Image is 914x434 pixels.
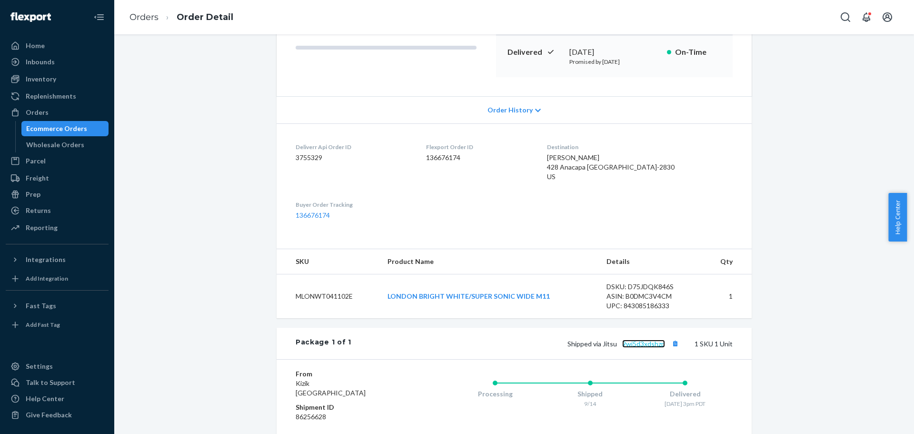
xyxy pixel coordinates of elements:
dt: From [296,369,409,379]
button: Open Search Box [836,8,855,27]
a: 136676174 [296,211,330,219]
span: [PERSON_NAME] 428 Anacapa [GEOGRAPHIC_DATA]-2830 US [547,153,675,181]
a: Add Integration [6,271,109,286]
div: Add Integration [26,274,68,283]
dt: Flexport Order ID [426,143,531,151]
div: Delivered [637,389,733,399]
a: Orders [129,12,159,22]
img: Flexport logo [10,12,51,22]
div: Integrations [26,255,66,264]
a: LONDON BRIGHT WHITE/SUPER SONIC WIDE M11 [387,292,550,300]
th: Details [599,249,704,274]
div: Fast Tags [26,301,56,311]
a: Inventory [6,71,109,87]
button: Help Center [888,193,907,242]
div: Processing [447,389,543,399]
a: Freight [6,171,109,186]
button: Close Navigation [89,8,109,27]
a: Home [6,38,109,53]
div: [DATE] [569,47,659,58]
div: 9/14 [543,400,638,408]
a: Order Detail [177,12,233,22]
div: Freight [26,173,49,183]
td: 1 [704,274,752,319]
p: Promised by [DATE] [569,58,659,66]
a: 9wj5d3xdshzp [622,340,665,348]
a: Replenishments [6,89,109,104]
a: Help Center [6,391,109,406]
th: SKU [277,249,380,274]
ol: breadcrumbs [122,3,241,31]
div: Ecommerce Orders [26,124,87,133]
div: Returns [26,206,51,215]
button: Open notifications [857,8,876,27]
dt: Shipment ID [296,403,409,412]
a: Inbounds [6,54,109,70]
button: Fast Tags [6,298,109,313]
div: Talk to Support [26,378,75,387]
div: [DATE] 3pm PDT [637,400,733,408]
span: Shipped via Jitsu [567,340,681,348]
dd: 86256628 [296,412,409,422]
div: Orders [26,108,49,117]
div: Add Fast Tag [26,321,60,329]
p: Delivered [507,47,562,58]
span: Kizik [GEOGRAPHIC_DATA] [296,379,366,397]
a: Add Fast Tag [6,317,109,333]
dt: Destination [547,143,733,151]
td: MLONWT041102E [277,274,380,319]
div: Settings [26,362,53,371]
button: Give Feedback [6,407,109,423]
div: Reporting [26,223,58,232]
dt: Deliverr Api Order ID [296,143,411,151]
div: Replenishments [26,91,76,101]
a: Talk to Support [6,375,109,390]
div: Package 1 of 1 [296,337,351,350]
th: Qty [704,249,752,274]
dd: 136676174 [426,153,531,162]
div: Inventory [26,74,56,84]
div: Home [26,41,45,50]
div: DSKU: D75JDQK846S [606,282,696,292]
div: ASIN: B0DMC3V4CM [606,292,696,301]
th: Product Name [380,249,599,274]
button: Copy tracking number [669,337,681,350]
button: Open account menu [878,8,897,27]
button: Integrations [6,252,109,267]
div: Give Feedback [26,410,72,420]
p: On-Time [675,47,721,58]
div: UPC: 843085186333 [606,301,696,311]
a: Prep [6,187,109,202]
a: Reporting [6,220,109,235]
a: Parcel [6,153,109,169]
a: Returns [6,203,109,218]
a: Ecommerce Orders [21,121,109,136]
div: 1 SKU 1 Unit [351,337,733,350]
div: Inbounds [26,57,55,67]
div: Help Center [26,394,64,404]
div: Parcel [26,156,46,166]
a: Settings [6,359,109,374]
div: Prep [26,190,40,199]
div: Shipped [543,389,638,399]
div: Wholesale Orders [26,140,84,150]
a: Orders [6,105,109,120]
span: Order History [487,105,533,115]
dd: 3755329 [296,153,411,162]
dt: Buyer Order Tracking [296,201,411,209]
a: Wholesale Orders [21,137,109,152]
